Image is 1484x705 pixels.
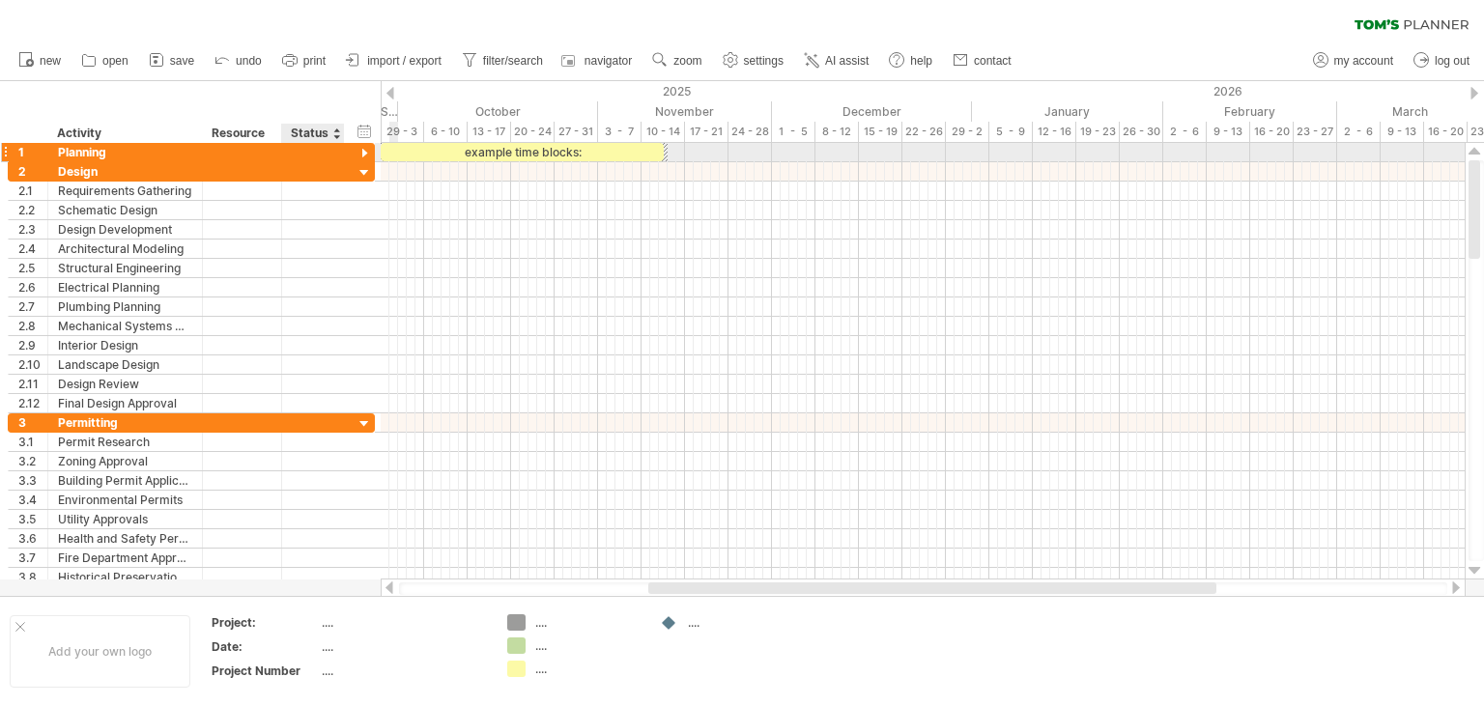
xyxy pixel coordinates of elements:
[989,122,1033,142] div: 5 - 9
[58,471,192,490] div: Building Permit Application
[58,529,192,548] div: Health and Safety Permits
[685,122,728,142] div: 17 - 21
[58,355,192,374] div: Landscape Design
[18,510,47,528] div: 3.5
[10,615,190,688] div: Add your own logo
[1250,122,1294,142] div: 16 - 20
[884,48,938,73] a: help
[277,48,331,73] a: print
[18,355,47,374] div: 2.10
[58,297,192,316] div: Plumbing Planning
[58,201,192,219] div: Schematic Design
[555,122,598,142] div: 27 - 31
[1424,122,1468,142] div: 16 - 20
[799,48,874,73] a: AI assist
[18,336,47,354] div: 2.9
[144,48,200,73] a: save
[1076,122,1120,142] div: 19 - 23
[718,48,789,73] a: settings
[398,101,598,122] div: October 2025
[381,143,664,161] div: example time blocks:
[598,101,772,122] div: November 2025
[58,336,192,354] div: Interior Design
[642,122,685,142] div: 10 - 14
[535,637,641,654] div: ....
[1163,101,1337,122] div: February 2026
[511,122,555,142] div: 20 - 24
[1163,122,1207,142] div: 2 - 6
[58,568,192,586] div: Historical Preservation Approval
[58,510,192,528] div: Utility Approvals
[910,54,932,68] span: help
[291,124,333,143] div: Status
[303,54,326,68] span: print
[974,54,1012,68] span: contact
[58,394,192,412] div: Final Design Approval
[18,452,47,470] div: 3.2
[58,317,192,335] div: Mechanical Systems Design
[212,638,318,655] div: Date:
[57,124,191,143] div: Activity
[322,638,484,655] div: ....
[902,122,946,142] div: 22 - 26
[535,661,641,677] div: ....
[468,122,511,142] div: 13 - 17
[58,413,192,432] div: Permitting
[40,54,61,68] span: new
[58,433,192,451] div: Permit Research
[58,452,192,470] div: Zoning Approval
[322,663,484,679] div: ....
[744,54,784,68] span: settings
[210,48,268,73] a: undo
[424,122,468,142] div: 6 - 10
[18,297,47,316] div: 2.7
[58,143,192,161] div: Planning
[58,491,192,509] div: Environmental Permits
[18,240,47,258] div: 2.4
[1337,122,1381,142] div: 2 - 6
[728,122,772,142] div: 24 - 28
[58,549,192,567] div: Fire Department Approval
[212,124,271,143] div: Resource
[322,614,484,631] div: ....
[367,54,442,68] span: import / export
[58,220,192,239] div: Design Development
[18,491,47,509] div: 3.4
[18,259,47,277] div: 2.5
[483,54,543,68] span: filter/search
[381,122,424,142] div: 29 - 3
[825,54,869,68] span: AI assist
[341,48,447,73] a: import / export
[1334,54,1393,68] span: my account
[18,433,47,451] div: 3.1
[212,663,318,679] div: Project Number
[772,101,972,122] div: December 2025
[18,529,47,548] div: 3.6
[558,48,638,73] a: navigator
[212,614,318,631] div: Project:
[647,48,707,73] a: zoom
[1207,122,1250,142] div: 9 - 13
[859,122,902,142] div: 15 - 19
[18,413,47,432] div: 3
[772,122,815,142] div: 1 - 5
[457,48,549,73] a: filter/search
[1120,122,1163,142] div: 26 - 30
[58,375,192,393] div: Design Review
[688,614,793,631] div: ....
[18,201,47,219] div: 2.2
[535,614,641,631] div: ....
[14,48,67,73] a: new
[58,240,192,258] div: Architectural Modeling
[18,394,47,412] div: 2.12
[76,48,134,73] a: open
[673,54,701,68] span: zoom
[58,162,192,181] div: Design
[585,54,632,68] span: navigator
[18,471,47,490] div: 3.3
[946,122,989,142] div: 29 - 2
[18,549,47,567] div: 3.7
[18,278,47,296] div: 2.6
[1435,54,1470,68] span: log out
[1381,122,1424,142] div: 9 - 13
